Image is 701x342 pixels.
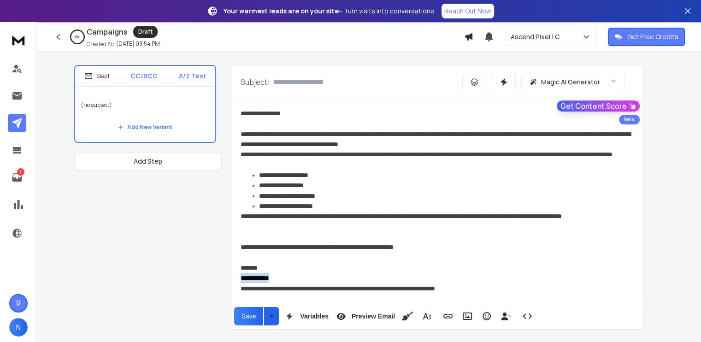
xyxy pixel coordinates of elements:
button: Variables [281,307,330,325]
a: Reach Out Now [442,4,494,18]
button: Get Content Score [557,100,640,112]
p: Ascend Pixel | C [511,32,563,41]
button: Magic AI Generator [521,73,625,91]
p: 1 [17,168,24,176]
div: Draft [133,26,158,38]
p: Get Free Credits [627,32,678,41]
button: More Text [418,307,436,325]
p: CC/BCC [130,71,158,81]
button: Add New Variant [111,118,180,136]
a: 1 [8,168,26,187]
button: Get Free Credits [608,28,685,46]
button: Preview Email [332,307,397,325]
div: Beta [619,115,640,124]
p: [DATE] 03:54 PM [116,40,160,47]
p: A/Z Test [179,71,206,81]
button: Insert Link (Ctrl+K) [439,307,457,325]
span: Preview Email [350,313,397,320]
img: logo [9,31,28,48]
button: N [9,318,28,336]
p: Magic AI Generator [541,77,600,87]
button: Code View [518,307,536,325]
p: (no subject) [81,92,210,118]
h1: Campaigns [87,26,128,37]
button: Add Step [74,152,222,171]
button: Clean HTML [399,307,416,325]
p: Created At: [87,41,114,48]
p: 0 % [75,34,80,40]
p: Subject: [241,77,270,88]
button: Insert Unsubscribe Link [497,307,515,325]
p: Reach Out Now [444,6,491,16]
button: Save [234,307,264,325]
button: Emoticons [478,307,495,325]
div: Step 1 [84,72,109,80]
button: Insert Image (Ctrl+P) [459,307,476,325]
strong: Your warmest leads are on your site [224,6,339,15]
li: Step1CC/BCCA/Z Test(no subject)Add New Variant [74,65,216,143]
p: – Turn visits into conversations [224,6,434,16]
span: Variables [298,313,330,320]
